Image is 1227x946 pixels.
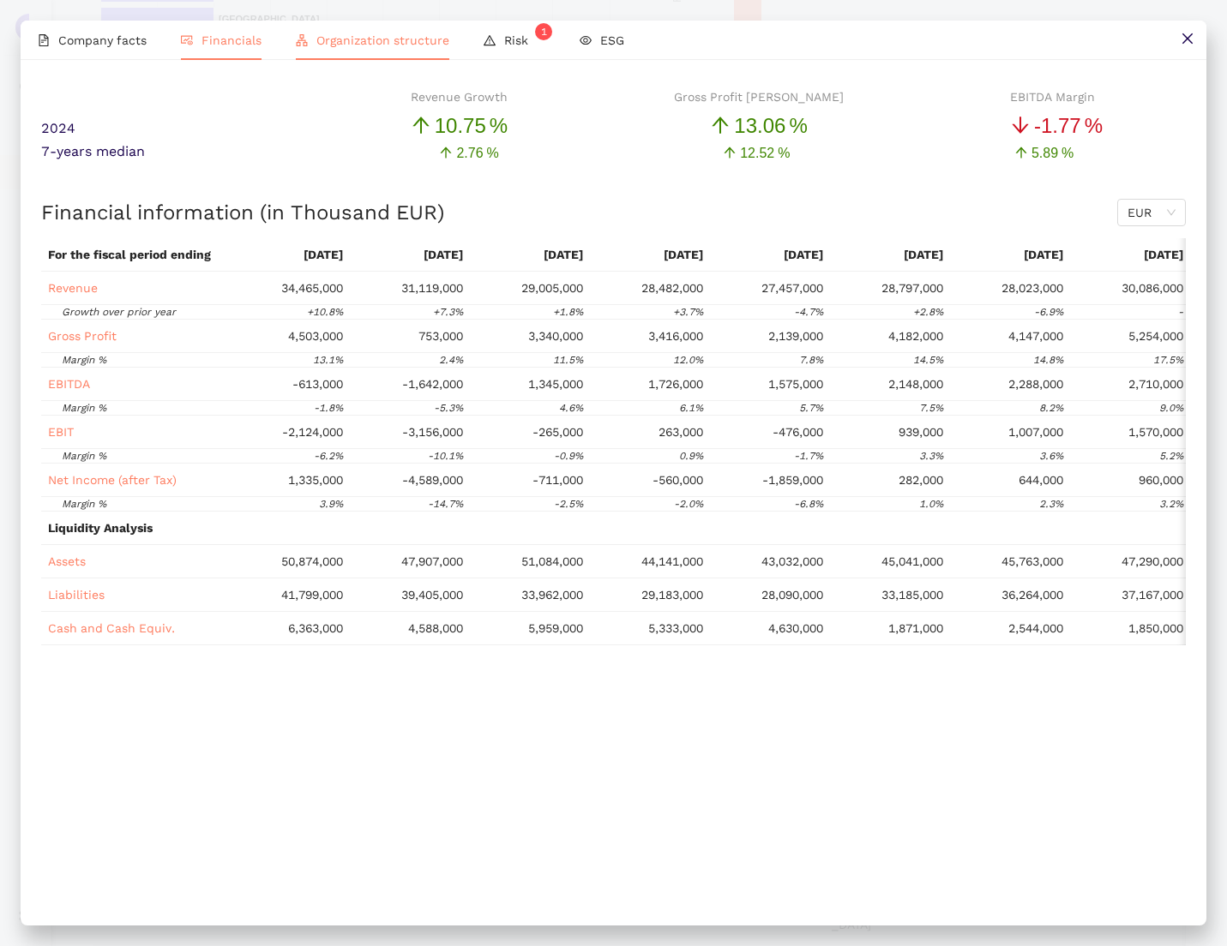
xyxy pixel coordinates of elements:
span: .89 [1039,146,1058,160]
span: -711,000 [532,473,583,487]
span: 33,185,000 [881,588,943,602]
sup: 1 [535,23,552,40]
span: 2,148,000 [888,377,943,391]
span: 1,345,000 [528,377,583,391]
span: EBIT [48,425,74,439]
span: .06 [757,114,785,137]
span: .75 [457,114,485,137]
span: Gross Profit [48,329,117,343]
span: -1.7% [794,450,823,462]
span: Cash and Cash Equiv. [48,621,175,635]
span: 37,167,000 [1122,588,1183,602]
span: 939,000 [899,425,943,439]
span: Revenue [48,281,98,295]
span: +2.8% [913,306,943,318]
span: 4,147,000 [1008,329,1063,343]
span: 1,575,000 [768,377,823,391]
span: -2.5% [554,498,583,510]
span: -2,124,000 [282,425,343,439]
span: Margin % [62,354,106,366]
span: Net Income (after Tax) [48,473,177,487]
span: apartment [296,34,308,46]
span: .52 [755,146,774,160]
span: 41,799,000 [281,588,343,602]
span: Risk [504,33,545,47]
span: 11.5% [553,354,583,366]
span: eye [580,34,592,46]
span: arrow-up [411,115,431,135]
span: For the fiscal period ending [48,248,211,261]
span: -6.2% [314,450,343,462]
span: 5 [1032,146,1039,160]
span: 12 [740,146,755,160]
span: Margin % [62,498,106,510]
span: -6.8% [794,498,823,510]
span: 13.1% [313,354,343,366]
span: 13 [734,114,757,137]
span: 2.3% [1039,498,1063,510]
span: 263,000 [659,425,703,439]
button: close [1168,21,1206,59]
span: Company facts [58,33,147,47]
span: -6.9% [1034,306,1063,318]
span: -1.8% [314,402,343,414]
div: 7-years median [41,142,328,165]
span: 5,333,000 [648,621,703,635]
span: 1,007,000 [1008,425,1063,439]
span: % [789,110,807,142]
span: % [490,110,508,142]
span: 47,290,000 [1122,554,1183,568]
span: 29,005,000 [521,281,583,295]
span: -10.1% [428,450,463,462]
span: 45,041,000 [881,554,943,568]
span: -1,642,000 [402,377,463,391]
span: ESG [600,33,624,47]
span: 2 [456,146,464,160]
span: 7.5% [919,402,943,414]
span: 4,630,000 [768,621,823,635]
span: +3.7% [673,306,703,318]
span: 28,797,000 [881,281,943,295]
span: 36,264,000 [1001,588,1063,602]
span: 7.8% [799,354,823,366]
span: 44,141,000 [641,554,703,568]
span: -4.7% [794,306,823,318]
span: 28,023,000 [1001,281,1063,295]
span: 2.4% [439,354,463,366]
span: EBITDA [48,377,90,391]
div: Revenue Growth [411,87,508,106]
span: 10 [435,114,458,137]
span: 5,254,000 [1128,329,1183,343]
span: [DATE] [1144,248,1183,261]
span: fund-view [181,34,193,46]
span: [DATE] [424,248,463,261]
span: 1.0% [919,498,943,510]
span: Liabilities [48,588,105,602]
span: 28,482,000 [641,281,703,295]
span: EUR [1128,200,1176,225]
div: Gross Profit [PERSON_NAME] [674,87,844,106]
span: 282,000 [899,473,943,487]
span: -2.0% [674,498,703,510]
span: -613,000 [292,377,343,391]
span: 1,570,000 [1128,425,1183,439]
span: Organization structure [316,33,449,47]
span: 4,182,000 [888,329,943,343]
span: 1 [541,26,547,38]
span: -5.3% [434,402,463,414]
span: -4,589,000 [402,473,463,487]
span: -560,000 [653,473,703,487]
span: -1,859,000 [762,473,823,487]
span: arrow-down [1010,115,1031,135]
span: [DATE] [904,248,943,261]
span: 5.7% [799,402,823,414]
span: 27,457,000 [761,281,823,295]
span: 51,084,000 [521,554,583,568]
span: [DATE] [784,248,823,261]
span: 2,544,000 [1008,621,1063,635]
span: warning [484,34,496,46]
span: [DATE] [304,248,343,261]
span: [DATE] [1024,248,1063,261]
span: 960,000 [1139,473,1183,487]
span: 2,288,000 [1008,377,1063,391]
